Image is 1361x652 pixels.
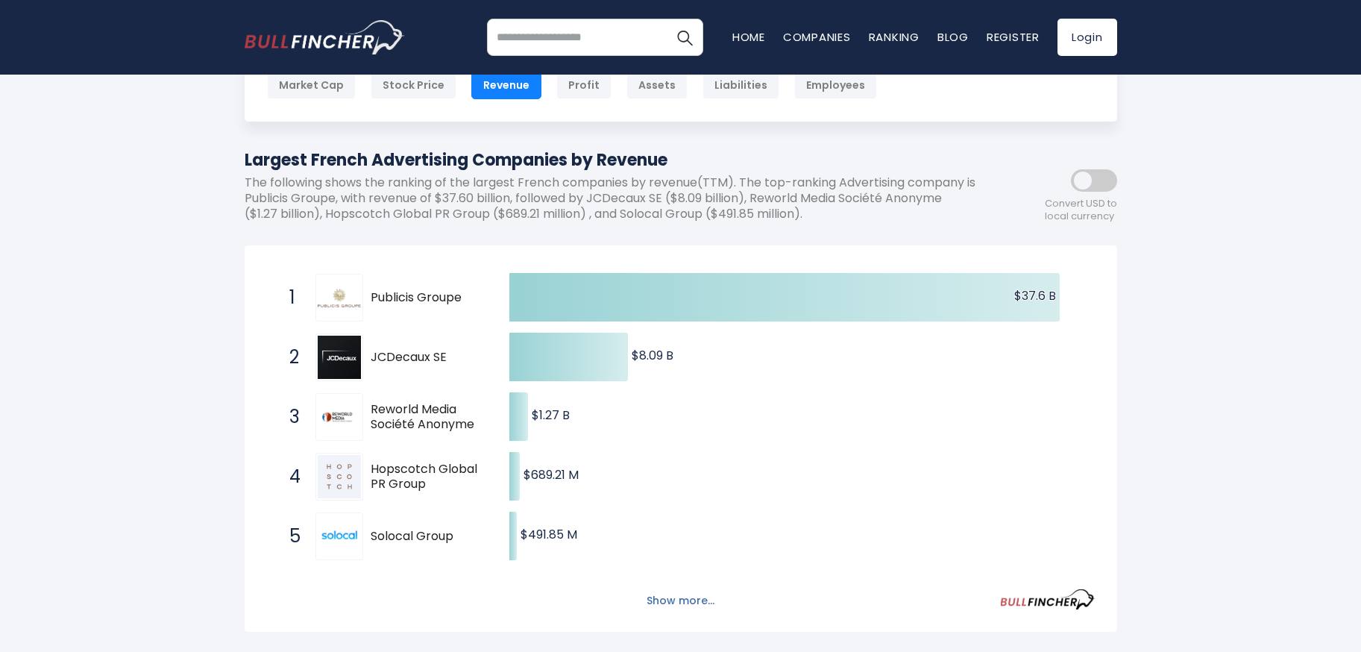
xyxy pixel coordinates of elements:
a: Go to homepage [245,20,405,54]
p: The following shows the ranking of the largest French companies by revenue(TTM). The top-ranking ... [245,175,983,222]
text: $689.21 M [524,466,579,483]
span: Convert USD to local currency [1045,198,1117,223]
div: Stock Price [371,71,456,99]
a: Ranking [869,29,920,45]
text: $37.6 B [1013,287,1055,304]
div: Profit [556,71,612,99]
button: Show more... [638,589,723,613]
div: Market Cap [267,71,356,99]
a: Blog [937,29,969,45]
span: 3 [282,404,297,430]
div: Assets [626,71,688,99]
a: Home [732,29,765,45]
img: Hopscotch Global PR Group [318,455,361,498]
a: Register [987,29,1040,45]
span: Publicis Groupe [371,290,483,306]
button: Search [666,19,703,56]
img: Reworld Media Société Anonyme [318,395,361,439]
span: 5 [282,524,297,549]
span: Solocal Group [371,529,483,545]
img: Solocal Group [318,515,361,558]
img: JCDecaux SE [318,336,361,379]
span: 4 [282,464,297,489]
span: 2 [282,345,297,370]
text: $1.27 B [532,407,570,424]
span: Reworld Media Société Anonyme [371,402,483,433]
div: Revenue [471,71,541,99]
div: Employees [794,71,877,99]
img: Publicis Groupe [318,289,361,307]
h1: Largest French Advertising Companies by Revenue [245,148,983,172]
a: Login [1057,19,1117,56]
img: bullfincher logo [245,20,405,54]
span: JCDecaux SE [371,350,483,366]
div: Liabilities [702,71,779,99]
a: Companies [783,29,851,45]
text: $8.09 B [632,347,673,364]
text: $491.85 M [521,526,577,543]
span: 1 [282,285,297,310]
span: Hopscotch Global PR Group [371,462,483,493]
